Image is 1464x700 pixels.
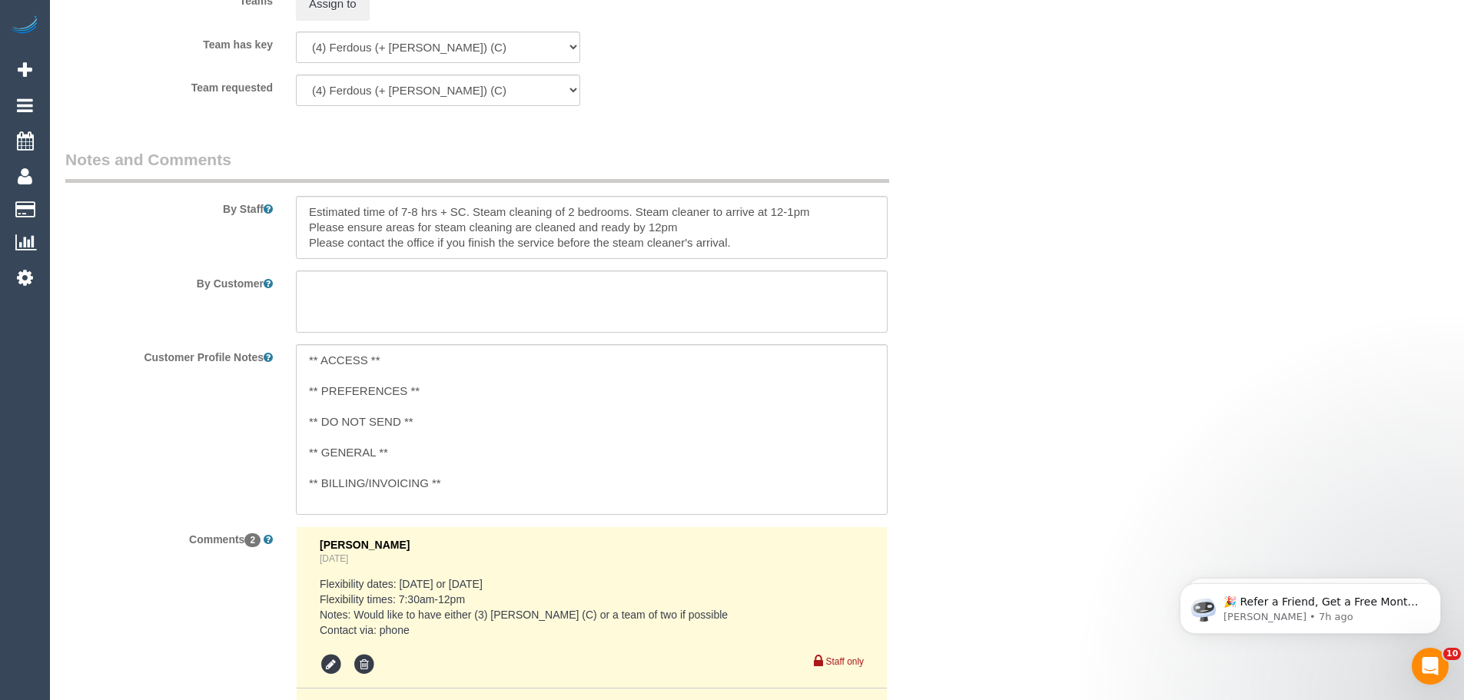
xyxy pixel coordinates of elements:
label: By Customer [54,270,284,291]
label: Team has key [54,32,284,52]
iframe: Intercom live chat [1412,648,1449,685]
label: Customer Profile Notes [54,344,284,365]
span: [PERSON_NAME] [320,539,410,551]
img: Automaid Logo [9,15,40,37]
span: 10 [1443,648,1461,660]
label: Team requested [54,75,284,95]
label: Comments [54,526,284,547]
legend: Notes and Comments [65,148,889,183]
iframe: Intercom notifications message [1157,551,1464,659]
label: By Staff [54,196,284,217]
a: [DATE] [320,553,348,564]
span: 2 [244,533,261,547]
pre: Flexibility dates: [DATE] or [DATE] Flexibility times: 7:30am-12pm Notes: Would like to have eith... [320,576,864,638]
small: Staff only [826,656,864,667]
